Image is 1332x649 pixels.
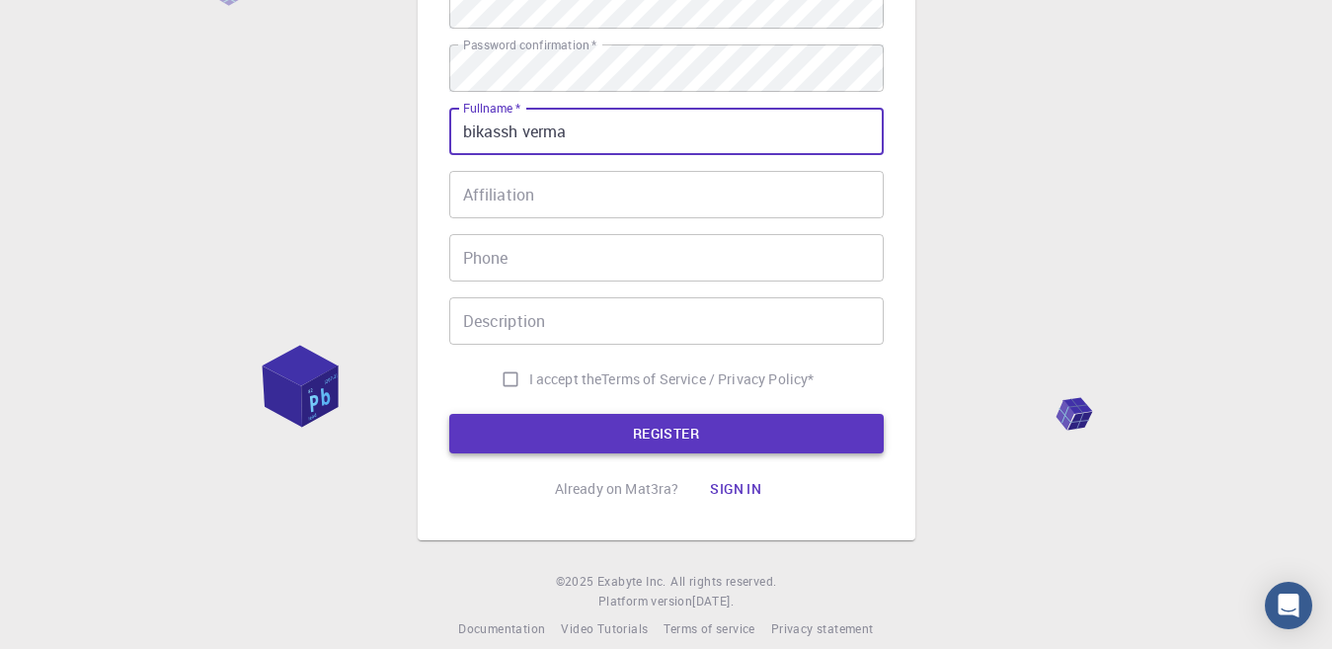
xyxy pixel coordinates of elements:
label: Password confirmation [463,37,596,53]
button: REGISTER [449,414,884,453]
span: Privacy statement [771,620,874,636]
a: Video Tutorials [561,619,648,639]
span: Terms of service [664,620,754,636]
p: Already on Mat3ra? [555,479,679,499]
span: Video Tutorials [561,620,648,636]
label: Fullname [463,100,520,117]
a: Terms of service [664,619,754,639]
span: [DATE] . [692,593,734,608]
span: © 2025 [556,572,597,592]
a: Privacy statement [771,619,874,639]
a: Exabyte Inc. [597,572,666,592]
span: I accept the [529,369,602,389]
a: Documentation [458,619,545,639]
span: All rights reserved. [670,572,776,592]
div: Open Intercom Messenger [1265,582,1312,629]
button: Sign in [694,469,777,509]
span: Platform version [598,592,692,611]
span: Documentation [458,620,545,636]
a: Terms of Service / Privacy Policy* [601,369,814,389]
p: Terms of Service / Privacy Policy * [601,369,814,389]
a: [DATE]. [692,592,734,611]
span: Exabyte Inc. [597,573,666,589]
